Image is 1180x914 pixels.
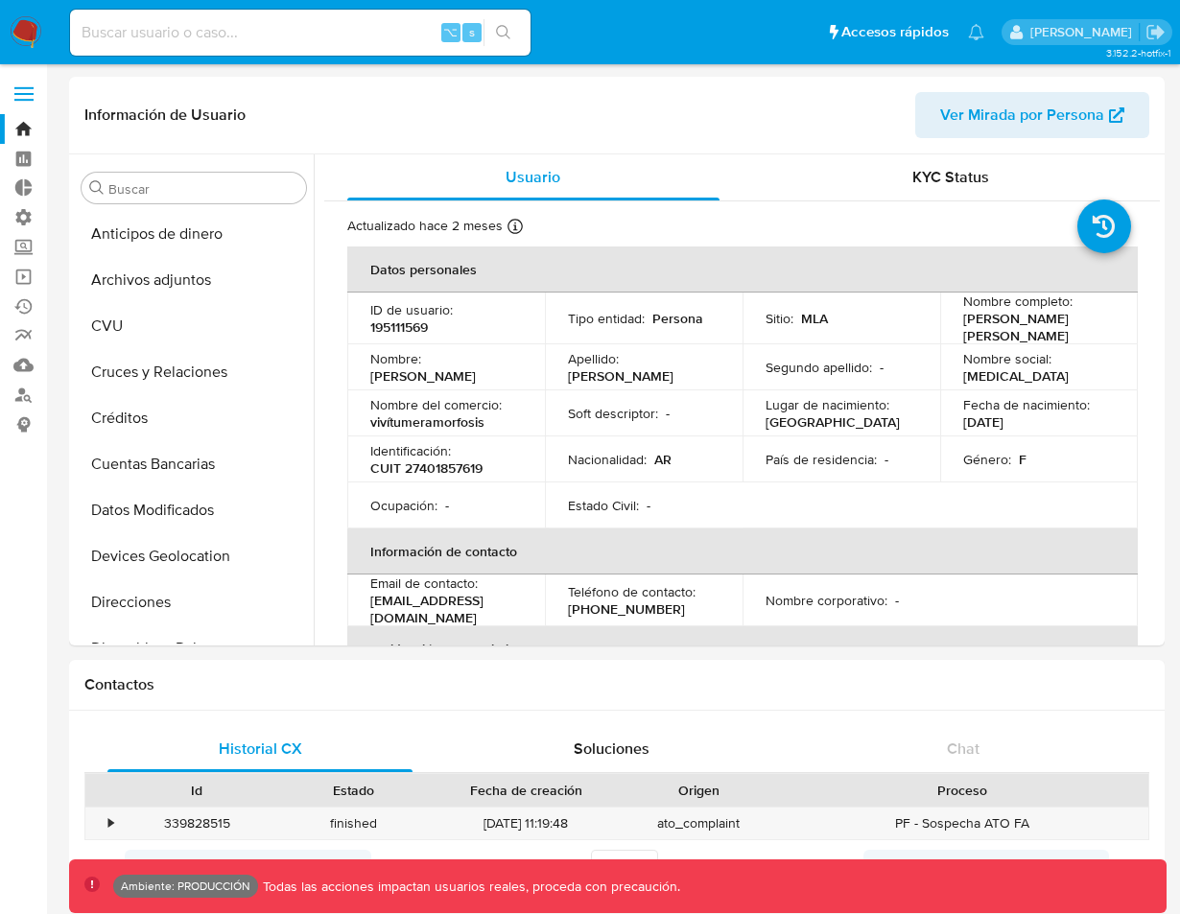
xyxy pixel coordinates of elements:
[370,367,476,385] p: [PERSON_NAME]
[74,487,314,533] button: Datos Modificados
[548,850,686,880] span: Página de
[132,781,262,800] div: Id
[568,600,685,618] p: [PHONE_NUMBER]
[289,781,418,800] div: Estado
[108,180,298,198] input: Buscar
[621,808,777,839] div: ato_complaint
[84,105,246,125] h1: Información de Usuario
[74,625,314,671] button: Dispositivos Point
[74,211,314,257] button: Anticipos de dinero
[74,349,314,395] button: Cruces y Relaciones
[70,20,531,45] input: Buscar usuario o caso...
[647,497,650,514] p: -
[89,180,105,196] button: Buscar
[963,350,1051,367] p: Nombre social :
[370,459,483,477] p: CUIT 27401857619
[634,781,764,800] div: Origen
[347,217,503,235] p: Actualizado hace 2 meses
[963,310,1107,344] p: [PERSON_NAME] [PERSON_NAME]
[766,592,887,609] p: Nombre corporativo :
[568,350,619,367] p: Apellido :
[74,257,314,303] button: Archivos adjuntos
[432,808,621,839] div: [DATE] 11:19:48
[108,814,113,832] div: •
[791,781,1135,800] div: Proceso
[863,850,1110,880] button: Siguiente
[968,24,984,40] a: Notificaciones
[880,359,884,376] p: -
[681,855,686,875] span: 1
[370,592,514,626] p: [EMAIL_ADDRESS][DOMAIN_NAME]
[443,23,458,41] span: ⌥
[766,359,872,376] p: Segundo apellido :
[119,808,275,839] div: 339828515
[370,350,421,367] p: Nombre :
[370,396,502,413] p: Nombre del comercio :
[777,808,1148,839] div: PF - Sospecha ATO FA
[940,92,1104,138] span: Ver Mirada por Persona
[258,878,680,896] p: Todas las acciones impactan usuarios reales, proceda con precaución.
[370,497,437,514] p: Ocupación :
[654,451,672,468] p: AR
[568,583,696,600] p: Teléfono de contacto :
[275,808,432,839] div: finished
[121,882,250,890] p: Ambiente: PRODUCCIÓN
[568,405,658,422] p: Soft descriptor :
[568,497,639,514] p: Estado Civil :
[963,413,1003,431] p: [DATE]
[963,367,1069,385] p: [MEDICAL_DATA]
[895,592,899,609] p: -
[347,626,1138,672] th: Verificación y cumplimiento
[469,23,475,41] span: s
[370,301,453,318] p: ID de usuario :
[219,738,302,760] span: Historial CX
[841,22,949,42] span: Accesos rápidos
[1030,23,1139,41] p: yamil.zavala@mercadolibre.com
[74,395,314,441] button: Créditos
[766,413,900,431] p: [GEOGRAPHIC_DATA]
[801,310,828,327] p: MLA
[74,441,314,487] button: Cuentas Bancarias
[370,413,484,431] p: vivítumeramorfosis
[963,451,1011,468] p: Género :
[370,442,451,459] p: Identificación :
[766,396,889,413] p: Lugar de nacimiento :
[912,166,989,188] span: KYC Status
[484,19,523,46] button: search-icon
[347,528,1138,574] th: Información de contacto
[84,675,1149,694] h1: Contactos
[74,533,314,579] button: Devices Geolocation
[445,497,449,514] p: -
[915,92,1149,138] button: Ver Mirada por Persona
[125,850,371,880] button: Anterior
[947,738,979,760] span: Chat
[885,451,888,468] p: -
[370,574,478,592] p: Email de contacto :
[963,396,1090,413] p: Fecha de nacimiento :
[74,303,314,349] button: CVU
[1145,22,1166,42] a: Salir
[445,781,607,800] div: Fecha de creación
[74,579,314,625] button: Direcciones
[574,738,649,760] span: Soluciones
[766,310,793,327] p: Sitio :
[568,310,645,327] p: Tipo entidad :
[766,451,877,468] p: País de residencia :
[506,166,560,188] span: Usuario
[370,318,428,336] p: 195111569
[568,451,647,468] p: Nacionalidad :
[652,310,703,327] p: Persona
[963,293,1073,310] p: Nombre completo :
[347,246,1138,293] th: Datos personales
[666,405,670,422] p: -
[568,367,673,385] p: [PERSON_NAME]
[1019,451,1027,468] p: F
